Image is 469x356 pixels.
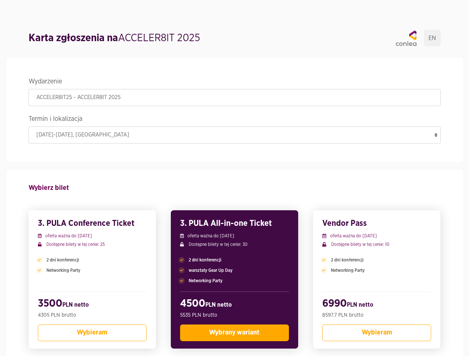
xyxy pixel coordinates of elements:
[77,329,107,336] span: Wybieram
[38,241,147,248] p: Dostępne bilety w tej cenie: 25
[180,241,289,248] p: Dostępne bilety w tej cenie: 30
[38,218,147,229] h3: 3. PULA Conference Ticket
[322,233,431,239] p: oferta ważna do [DATE]
[29,113,441,126] legend: Termin i lokalizacja
[46,257,79,263] span: 2 dni konferencji
[322,311,431,319] p: 8597.7 PLN brutto
[180,324,289,341] button: Wybrany wariant
[209,329,260,336] span: Wybrany wariant
[331,267,365,274] span: Networking Party
[29,89,441,106] input: ACCELER8IT25 - ACCELER8IT 2025
[362,329,392,336] span: Wybieram
[189,277,222,284] span: Networking Party
[322,218,431,229] h3: Vendor Pass
[46,267,80,274] span: Networking Party
[38,324,147,341] button: Wybieram
[205,302,232,308] span: PLN netto
[62,302,89,308] span: PLN netto
[322,297,431,311] h2: 6990
[38,311,147,319] p: 4305 PLN brutto
[180,297,289,311] h2: 4500
[180,311,289,319] p: 5535 PLN brutto
[180,218,289,229] h3: 3. PULA All-in-one Ticket
[38,297,147,311] h2: 3500
[322,241,431,248] p: Dostępne bilety w tej cenie: 10
[29,31,200,46] h1: ACCELER8IT 2025
[331,257,364,263] span: 2 dni konferencji
[38,233,147,239] p: oferta ważna do [DATE]
[189,257,221,263] span: 2 dni konferencji
[347,302,373,308] span: PLN netto
[180,233,289,239] p: oferta ważna do [DATE]
[189,267,232,274] span: warsztaty Gear Up Day
[424,30,441,46] a: EN
[29,181,441,195] h4: Wybierz bilet
[29,33,118,43] strong: Karta zgłoszenia na
[29,76,441,89] legend: Wydarzenie
[322,324,431,341] button: Wybieram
